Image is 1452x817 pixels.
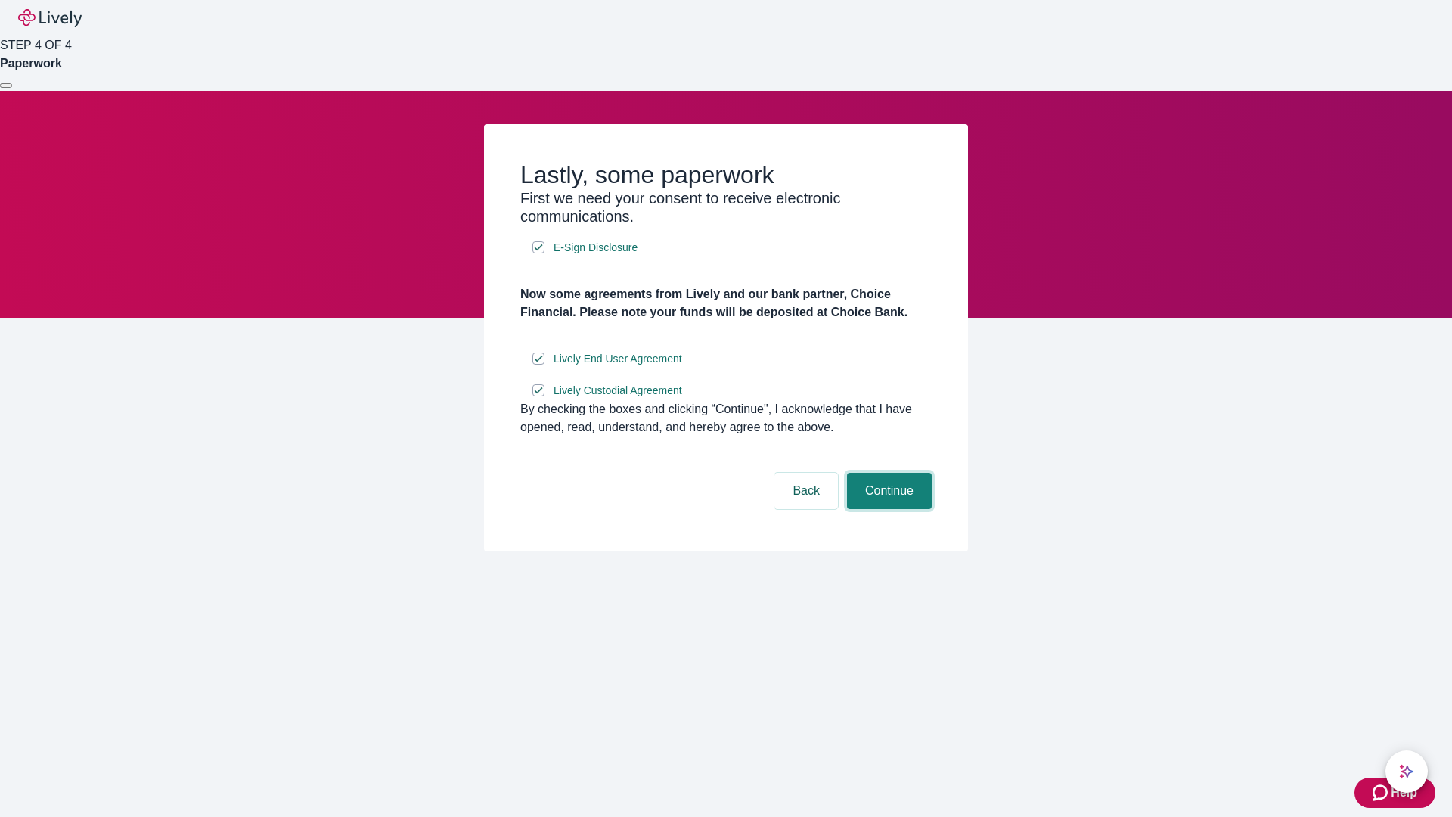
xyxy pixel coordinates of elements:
[520,285,932,322] h4: Now some agreements from Lively and our bank partner, Choice Financial. Please note your funds wi...
[1391,784,1417,802] span: Help
[1354,778,1435,808] button: Zendesk support iconHelp
[774,473,838,509] button: Back
[520,189,932,225] h3: First we need your consent to receive electronic communications.
[520,400,932,436] div: By checking the boxes and clicking “Continue", I acknowledge that I have opened, read, understand...
[520,160,932,189] h2: Lastly, some paperwork
[554,240,638,256] span: E-Sign Disclosure
[554,351,682,367] span: Lively End User Agreement
[551,238,641,257] a: e-sign disclosure document
[1385,750,1428,793] button: chat
[1373,784,1391,802] svg: Zendesk support icon
[551,381,685,400] a: e-sign disclosure document
[18,9,82,27] img: Lively
[1399,764,1414,779] svg: Lively AI Assistant
[847,473,932,509] button: Continue
[554,383,682,399] span: Lively Custodial Agreement
[551,349,685,368] a: e-sign disclosure document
